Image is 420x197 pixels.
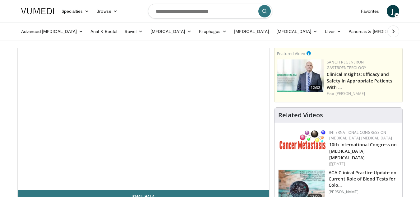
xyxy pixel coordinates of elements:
[327,91,400,96] div: Feat.
[357,5,383,17] a: Favorites
[329,130,392,141] a: International Congress on [MEDICAL_DATA] [MEDICAL_DATA]
[18,48,270,190] video-js: Video Player
[21,8,54,14] img: VuMedi Logo
[195,25,231,38] a: Esophagus
[121,25,146,38] a: Bowel
[329,161,397,167] div: [DATE]
[277,59,324,92] img: bf9ce42c-6823-4735-9d6f-bc9dbebbcf2c.png.150x105_q85_crop-smart_upscale.jpg
[309,85,322,91] span: 12:32
[17,25,87,38] a: Advanced [MEDICAL_DATA]
[277,59,324,92] a: 12:32
[321,25,344,38] a: Liver
[278,111,323,119] h4: Related Videos
[148,4,272,19] input: Search topics, interventions
[387,5,399,17] a: J
[277,51,305,56] small: Featured Video
[329,170,399,188] h3: AGA Clinical Practice Update on Current Role of Blood Tests for Colo…
[335,91,365,96] a: [PERSON_NAME]
[279,130,326,149] img: 6ff8bc22-9509-4454-a4f8-ac79dd3b8976.png.150x105_q85_autocrop_double_scale_upscale_version-0.2.png
[147,25,195,38] a: [MEDICAL_DATA]
[230,25,273,38] a: [MEDICAL_DATA]
[329,142,397,161] a: 10th International Congress on [MEDICAL_DATA] [MEDICAL_DATA]
[87,25,121,38] a: Anal & Rectal
[93,5,121,17] a: Browse
[273,25,321,38] a: [MEDICAL_DATA]
[58,5,93,17] a: Specialties
[345,25,418,38] a: Pancreas & [MEDICAL_DATA]
[329,190,399,195] p: [PERSON_NAME]
[327,59,366,70] a: Sanofi Regeneron Gastroenterology
[327,71,392,90] a: Clinical Insights: Efficacy and Safety in Appropriate Patients With …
